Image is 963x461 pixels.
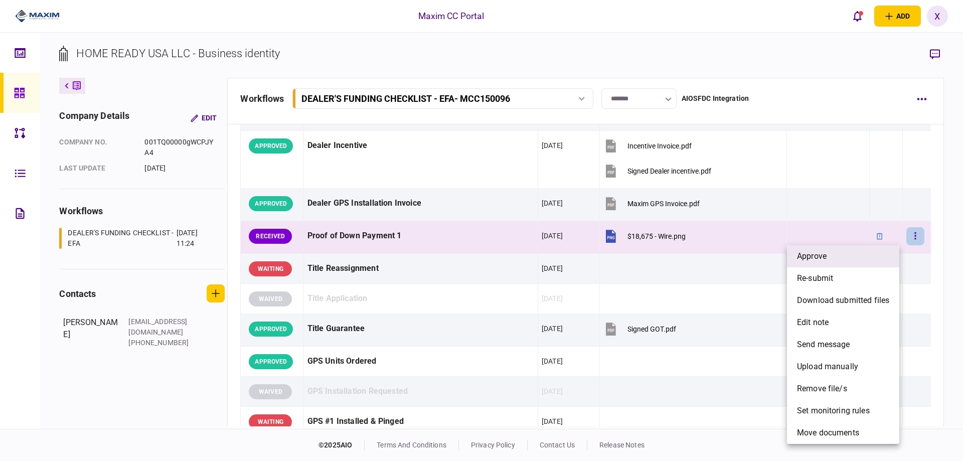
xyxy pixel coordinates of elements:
span: send message [797,339,850,351]
span: approve [797,250,827,262]
span: upload manually [797,361,858,373]
span: re-submit [797,272,833,284]
span: edit note [797,317,829,329]
span: Move documents [797,427,859,439]
span: remove file/s [797,383,847,395]
span: set monitoring rules [797,405,870,417]
span: download submitted files [797,294,889,306]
